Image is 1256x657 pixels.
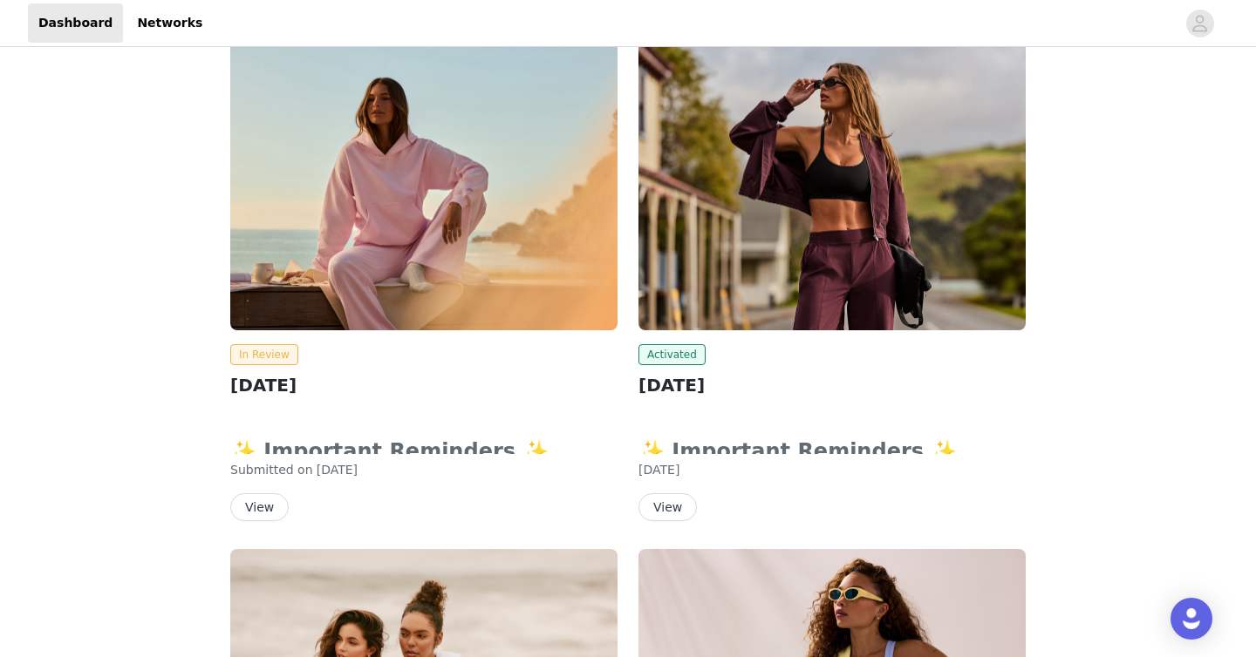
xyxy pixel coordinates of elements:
[28,3,123,43] a: Dashboard
[638,344,706,365] span: Activated
[317,463,358,477] span: [DATE]
[230,501,289,514] a: View
[1171,598,1212,640] div: Open Intercom Messenger
[1191,10,1208,37] div: avatar
[638,493,697,521] button: View
[230,493,289,521] button: View
[230,439,560,464] strong: ✨ Important Reminders ✨
[638,372,1026,398] h2: [DATE]
[638,463,679,477] span: [DATE]
[638,439,968,464] strong: ✨ Important Reminders ✨
[638,501,697,514] a: View
[126,3,213,43] a: Networks
[230,344,298,365] span: In Review
[230,463,313,477] span: Submitted on
[230,372,618,398] h2: [DATE]
[638,40,1026,330] img: Fabletics
[230,40,618,330] img: Fabletics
